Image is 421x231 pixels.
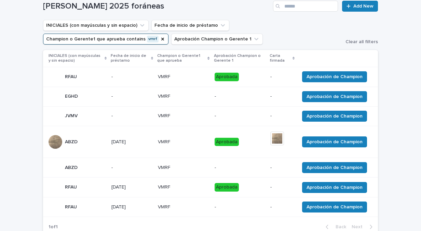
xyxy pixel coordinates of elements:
[65,203,78,210] p: RFAU
[270,113,294,119] p: -
[302,71,367,82] button: Aprobación de Champion
[111,204,152,210] p: [DATE]
[158,92,172,99] p: VMRF
[302,111,367,122] button: Aprobación de Champion
[214,52,266,65] p: Aprobación Champion o Gerente 1
[43,106,378,126] tr: JVMVJVMV -VMRFVMRF --Aprobación de Champion
[158,112,172,119] p: VMRF
[270,184,294,190] p: -
[111,94,152,99] p: -
[65,138,79,145] p: ABZD
[111,184,152,190] p: [DATE]
[43,158,378,178] tr: ABZDABZD -VMRFVMRF --Aprobación de Champion
[302,202,367,212] button: Aprobación de Champion
[43,67,378,87] tr: RFAURFAU -VMRFVMRF Aprobada-Aprobación de Champion
[151,20,229,31] button: Fecha de inicio de préstamo
[270,204,294,210] p: -
[320,224,349,230] button: Back
[111,74,152,80] p: -
[353,4,374,9] span: Add New
[307,164,363,171] span: Aprobación de Champion
[302,136,367,147] button: Aprobación de Champion
[349,224,378,230] button: Next
[171,34,263,45] button: Aprobación Champion o Gerente 1
[345,39,378,44] span: Clear all filters
[43,87,378,106] tr: EGHDEGHD -VMRFVMRF --Aprobación de Champion
[302,162,367,173] button: Aprobación de Champion
[65,92,79,99] p: EGHD
[342,1,378,12] a: Add New
[273,1,338,12] input: Search
[43,178,378,197] tr: RFAURFAU [DATE]VMRFVMRF Aprobada-Aprobación de Champion
[215,113,265,119] p: -
[215,183,239,192] div: Aprobada
[111,52,149,65] p: Fecha de inicio de préstamo
[302,91,367,102] button: Aprobación de Champion
[215,204,265,210] p: -
[158,138,172,145] p: VMRF
[215,138,239,146] div: Aprobada
[307,113,363,120] span: Aprobación de Champion
[157,52,206,65] p: Champion o Gerente1 que aprueba
[215,94,265,99] p: -
[158,203,172,210] p: VMRF
[302,182,367,193] button: Aprobación de Champion
[158,183,172,190] p: VMRF
[65,183,78,190] p: RFAU
[352,224,367,229] span: Next
[307,204,363,210] span: Aprobación de Champion
[49,52,103,65] p: INICIALES (con mayúsculas y sin espacio)
[43,1,270,11] h1: [PERSON_NAME] 2025 foráneas
[270,52,291,65] p: Carta firmada
[215,73,239,81] div: Aprobada
[158,163,172,171] p: VMRF
[65,73,78,80] p: RFAU
[111,165,152,171] p: -
[331,224,346,229] span: Back
[270,74,294,80] p: -
[215,165,265,171] p: -
[43,126,378,158] tr: ABZDABZD [DATE]VMRFVMRF AprobadaAprobación de Champion
[340,39,378,44] button: Clear all filters
[270,94,294,99] p: -
[307,93,363,100] span: Aprobación de Champion
[65,112,79,119] p: JVMV
[111,139,152,145] p: [DATE]
[111,113,152,119] p: -
[307,73,363,80] span: Aprobación de Champion
[270,165,294,171] p: -
[43,34,168,45] button: Champion o Gerente1 que aprueba
[307,184,363,191] span: Aprobación de Champion
[43,197,378,217] tr: RFAURFAU [DATE]VMRFVMRF --Aprobación de Champion
[307,138,363,145] span: Aprobación de Champion
[43,20,149,31] button: INICIALES (con mayúsculas y sin espacio)
[158,73,172,80] p: VMRF
[65,163,79,171] p: ABZD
